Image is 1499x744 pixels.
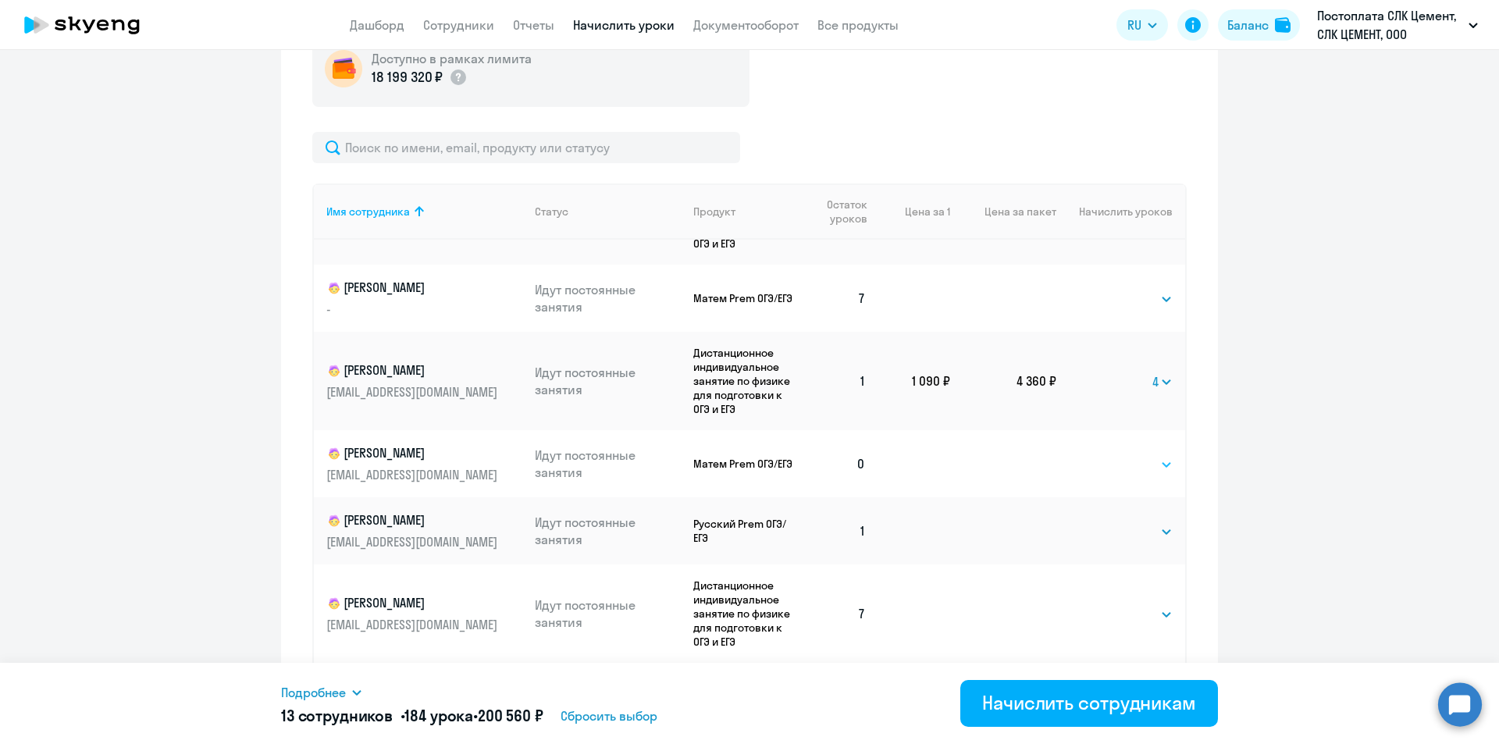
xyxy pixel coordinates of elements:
td: 0 [799,430,878,497]
h5: Доступно в рамках лимита [372,50,532,67]
img: wallet-circle.png [325,50,362,87]
div: Баланс [1227,16,1269,34]
p: [EMAIL_ADDRESS][DOMAIN_NAME] [326,533,501,550]
img: child [326,596,342,611]
p: Идут постоянные занятия [535,447,682,481]
img: child [326,363,342,379]
input: Поиск по имени, email, продукту или статусу [312,132,740,163]
p: Матем Prem ОГЭ/ЕГЭ [693,457,799,471]
button: Начислить сотрудникам [960,680,1218,727]
div: Статус [535,205,568,219]
span: 200 560 ₽ [478,706,543,725]
a: Начислить уроки [573,17,675,33]
p: Постоплата СЛК Цемент, СЛК ЦЕМЕНТ, ООО [1317,6,1462,44]
img: child [326,446,342,461]
div: Остаток уроков [811,198,878,226]
button: RU [1116,9,1168,41]
p: 18 199 320 ₽ [372,67,443,87]
a: child[PERSON_NAME][EMAIL_ADDRESS][DOMAIN_NAME] [326,594,522,633]
p: [PERSON_NAME] [326,594,501,613]
p: Идут постоянные занятия [535,281,682,315]
p: [PERSON_NAME] [326,511,501,530]
p: - [326,301,501,318]
div: Продукт [693,205,799,219]
p: Идут постоянные занятия [535,596,682,631]
span: Остаток уроков [811,198,867,226]
p: [PERSON_NAME] [326,279,501,297]
button: Балансbalance [1218,9,1300,41]
p: Дистанционное индивидуальное занятие по физике для подготовки к ОГЭ и ЕГЭ [693,578,799,649]
th: Начислить уроков [1056,183,1185,240]
a: child[PERSON_NAME][EMAIL_ADDRESS][DOMAIN_NAME] [326,444,522,483]
p: Матем Prem ОГЭ/ЕГЭ [693,291,799,305]
a: child[PERSON_NAME][EMAIL_ADDRESS][DOMAIN_NAME] [326,511,522,550]
a: Отчеты [513,17,554,33]
th: Цена за 1 [878,183,950,240]
td: 7 [799,564,878,663]
p: Идут постоянные занятия [535,514,682,548]
div: Продукт [693,205,735,219]
div: Статус [535,205,682,219]
a: child[PERSON_NAME]- [326,279,522,318]
p: Русский Prem ОГЭ/ЕГЭ [693,517,799,545]
span: RU [1127,16,1141,34]
a: Все продукты [817,17,899,33]
th: Цена за пакет [950,183,1056,240]
a: child[PERSON_NAME][EMAIL_ADDRESS][DOMAIN_NAME] [326,361,522,400]
td: 1 [799,332,878,430]
p: [EMAIL_ADDRESS][DOMAIN_NAME] [326,383,501,400]
td: 4 360 ₽ [950,332,1056,430]
td: 1 090 ₽ [878,332,950,430]
p: [PERSON_NAME] [326,361,501,380]
p: [PERSON_NAME] [326,444,501,463]
a: Документооборот [693,17,799,33]
td: 7 [799,265,878,332]
a: Сотрудники [423,17,494,33]
img: child [326,280,342,296]
span: Сбросить выбор [561,707,657,725]
td: 1 [799,497,878,564]
p: [EMAIL_ADDRESS][DOMAIN_NAME] [326,616,501,633]
h5: 13 сотрудников • • [281,705,543,727]
span: Подробнее [281,683,346,702]
p: [EMAIL_ADDRESS][DOMAIN_NAME] [326,466,501,483]
button: Постоплата СЛК Цемент, СЛК ЦЕМЕНТ, ООО [1309,6,1486,44]
span: 184 урока [404,706,473,725]
img: balance [1275,17,1291,33]
a: Дашборд [350,17,404,33]
div: Имя сотрудника [326,205,522,219]
div: Начислить сотрудникам [982,690,1196,715]
p: Идут постоянные занятия [535,364,682,398]
img: child [326,513,342,529]
div: Имя сотрудника [326,205,410,219]
p: Дистанционное индивидуальное занятие по физике для подготовки к ОГЭ и ЕГЭ [693,346,799,416]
